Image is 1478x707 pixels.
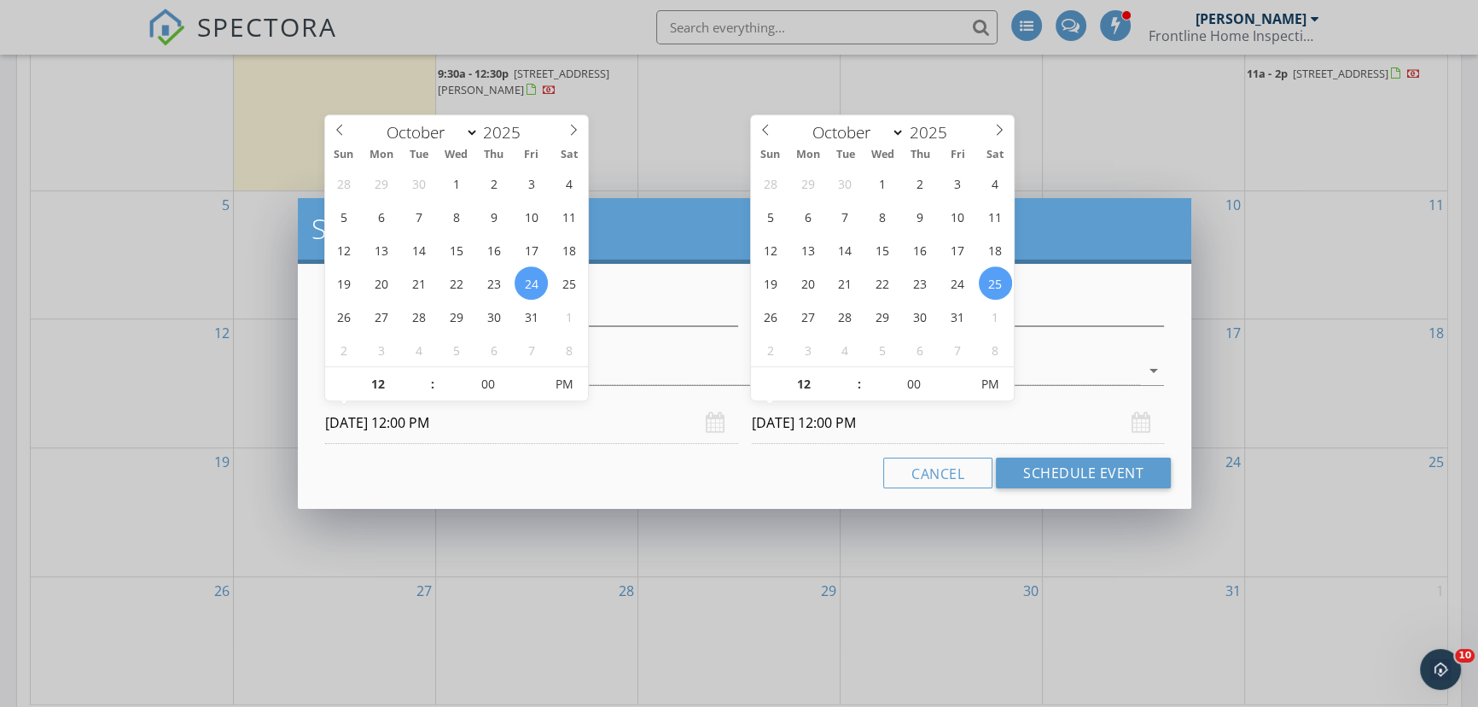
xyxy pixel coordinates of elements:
span: November 2, 2025 [754,333,787,366]
span: October 26, 2025 [754,300,787,333]
button: Give feedback [35,338,306,372]
span: October 20, 2025 [364,266,398,300]
span: October 14, 2025 [402,233,435,266]
span: October 5, 2025 [327,200,360,233]
span: October 28, 2025 [402,300,435,333]
span: October 12, 2025 [754,233,787,266]
span: October 19, 2025 [754,266,787,300]
span: Messages [142,576,201,587]
span: October 24, 2025 [515,266,548,300]
span: Help [271,576,298,587]
span: Mon [363,149,400,161]
span: : [430,367,435,401]
span: Tue [400,149,438,161]
span: Thu [475,149,513,161]
span: Sun [325,149,363,161]
span: September 28, 2025 [754,167,787,200]
span: October 24, 2025 [941,266,975,300]
div: Close [294,27,324,58]
span: November 3, 2025 [791,333,824,366]
span: October 13, 2025 [791,233,824,266]
span: October 16, 2025 [477,233,510,266]
span: October 31, 2025 [941,300,975,333]
span: October 8, 2025 [439,200,473,233]
span: November 3, 2025 [364,333,398,366]
span: October 2, 2025 [477,167,510,200]
span: October 9, 2025 [904,200,937,233]
span: October 17, 2025 [515,233,548,266]
span: September 28, 2025 [327,167,360,200]
div: All services are online [35,529,306,547]
span: October 22, 2025 [439,266,473,300]
span: October 23, 2025 [904,266,937,300]
div: Recent messageProfile image for Fin AI AgentIs that what you were looking for?Fin AI Agent•Just now [17,201,324,290]
input: Year [905,121,961,143]
span: Click to toggle [540,367,587,401]
button: Schedule Event [996,458,1171,488]
p: How can we help? [34,150,307,179]
span: November 5, 2025 [439,333,473,366]
div: Recent message [35,215,306,233]
span: October 25, 2025 [979,266,1012,300]
img: Profile image for Kiri [247,27,282,61]
div: Fin AI Agent [76,258,148,276]
iframe: Intercom live chat [1420,649,1461,690]
span: October 28, 2025 [829,300,862,333]
span: Home [38,576,76,587]
span: October 15, 2025 [439,233,473,266]
div: Website Edit Request [35,408,286,426]
span: October 12, 2025 [327,233,360,266]
button: Help [228,533,341,601]
img: Profile image for Fin AI Agent [35,241,69,275]
span: October 1, 2025 [866,167,899,200]
span: October 27, 2025 [791,300,824,333]
span: October 29, 2025 [866,300,899,333]
span: November 6, 2025 [904,333,937,366]
span: October 18, 2025 [552,233,585,266]
h2: System Status [35,464,306,482]
input: Select date [325,402,738,444]
span: November 4, 2025 [829,333,862,366]
span: Is that what you were looking for? [76,242,279,255]
span: Sat [976,149,1014,161]
span: November 1, 2025 [552,300,585,333]
span: October 4, 2025 [552,167,585,200]
span: October 6, 2025 [364,200,398,233]
span: November 8, 2025 [552,333,585,366]
span: October 7, 2025 [829,200,862,233]
img: logo [34,35,148,57]
span: October 6, 2025 [791,200,824,233]
span: October 5, 2025 [754,200,787,233]
span: November 8, 2025 [979,333,1012,366]
span: Tue [826,149,864,161]
h2: Have a feature request? [35,313,306,331]
span: October 17, 2025 [941,233,975,266]
span: October 7, 2025 [402,200,435,233]
span: November 1, 2025 [979,300,1012,333]
span: November 7, 2025 [941,333,975,366]
span: October 4, 2025 [979,167,1012,200]
button: Cancel [883,458,992,488]
span: October 30, 2025 [477,300,510,333]
span: October 26, 2025 [327,300,360,333]
img: Profile image for Chelsey [215,27,249,61]
span: November 4, 2025 [402,333,435,366]
span: October 13, 2025 [364,233,398,266]
span: October 15, 2025 [866,233,899,266]
span: October 2, 2025 [904,167,937,200]
img: Profile image for Ryan [183,27,217,61]
span: September 30, 2025 [402,167,435,200]
span: October 11, 2025 [552,200,585,233]
span: October 30, 2025 [904,300,937,333]
span: October 8, 2025 [866,200,899,233]
span: November 2, 2025 [327,333,360,366]
span: October 10, 2025 [515,200,548,233]
span: September 30, 2025 [829,167,862,200]
span: November 7, 2025 [515,333,548,366]
span: October 1, 2025 [439,167,473,200]
button: Messages [113,533,227,601]
span: October 27, 2025 [364,300,398,333]
span: Click to toggle [967,367,1014,401]
span: Mon [788,149,826,161]
span: Wed [864,149,901,161]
